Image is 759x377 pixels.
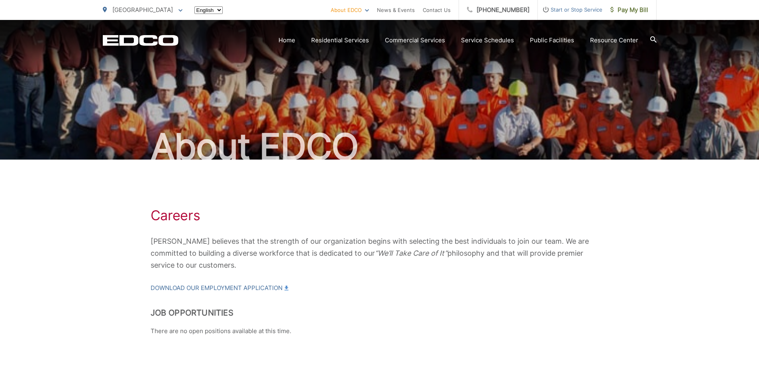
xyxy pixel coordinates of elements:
select: Select a language [194,6,223,14]
a: Public Facilities [530,36,574,45]
span: [GEOGRAPHIC_DATA] [112,6,173,14]
span: Pay My Bill [610,5,648,15]
a: Service Schedules [461,36,514,45]
a: Commercial Services [385,36,445,45]
em: “We’ll Take Care of It” [375,249,447,257]
a: EDCD logo. Return to the homepage. [103,35,178,46]
a: Resource Center [590,36,638,45]
h1: Careers [151,207,609,223]
a: About EDCO [331,5,369,15]
a: Home [278,36,295,45]
a: Residential Services [311,36,369,45]
a: Contact Us [423,5,451,15]
h2: About EDCO [103,127,657,167]
a: Download our Employment Application [151,283,288,293]
a: News & Events [377,5,415,15]
p: [PERSON_NAME] believes that the strength of our organization begins with selecting the best indiv... [151,235,609,271]
h2: Job Opportunities [151,308,609,318]
p: There are no open positions available at this time. [151,326,609,336]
